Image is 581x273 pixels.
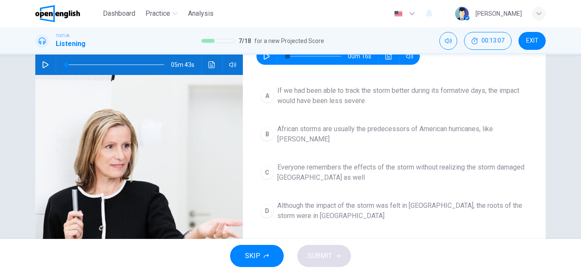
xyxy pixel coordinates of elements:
[256,120,532,148] button: BAfrican storms are usually the predecessors of American hurricanes, like [PERSON_NAME]
[464,32,512,50] button: 00:13:07
[256,158,532,187] button: CEveryone remembers the effects of the storm without realizing the storm damaged [GEOGRAPHIC_DATA...
[142,6,181,21] button: Practice
[526,37,538,44] span: EXIT
[439,32,457,50] div: Mute
[188,9,214,19] span: Analysis
[277,86,528,106] span: If we had been able to track the storm better during its formative days, the impact would have be...
[245,250,260,262] span: SKIP
[254,36,324,46] span: for a new Projected Score
[256,82,532,110] button: AIf we had been able to track the storm better during its formative days, the impact would have b...
[348,48,378,65] span: 00m 16s
[481,37,504,44] span: 00:13:07
[455,7,469,20] img: Profile picture
[393,11,404,17] img: en
[277,201,528,221] span: Although the impact of the storm was felt in [GEOGRAPHIC_DATA], the roots of the storm were in [G...
[185,6,217,21] button: Analysis
[382,48,396,65] button: Click to see the audio transcription
[260,166,274,179] div: C
[100,6,139,21] button: Dashboard
[103,9,135,19] span: Dashboard
[230,245,284,267] button: SKIP
[277,162,528,183] span: Everyone remembers the effects of the storm without realizing the storm damaged [GEOGRAPHIC_DATA]...
[171,55,201,75] span: 05m 43s
[260,204,274,218] div: D
[260,89,274,103] div: A
[35,5,100,22] a: OpenEnglish logo
[56,33,69,39] span: TOEFL®
[464,32,512,50] div: Hide
[239,36,251,46] span: 7 / 18
[256,197,532,225] button: DAlthough the impact of the storm was felt in [GEOGRAPHIC_DATA], the roots of the storm were in [...
[205,55,219,75] button: Click to see the audio transcription
[56,39,85,49] h1: Listening
[35,5,80,22] img: OpenEnglish logo
[518,32,546,50] button: EXIT
[277,124,528,144] span: African storms are usually the predecessors of American hurricanes, like [PERSON_NAME]
[145,9,170,19] span: Practice
[476,9,522,19] div: [PERSON_NAME]
[260,127,274,141] div: B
